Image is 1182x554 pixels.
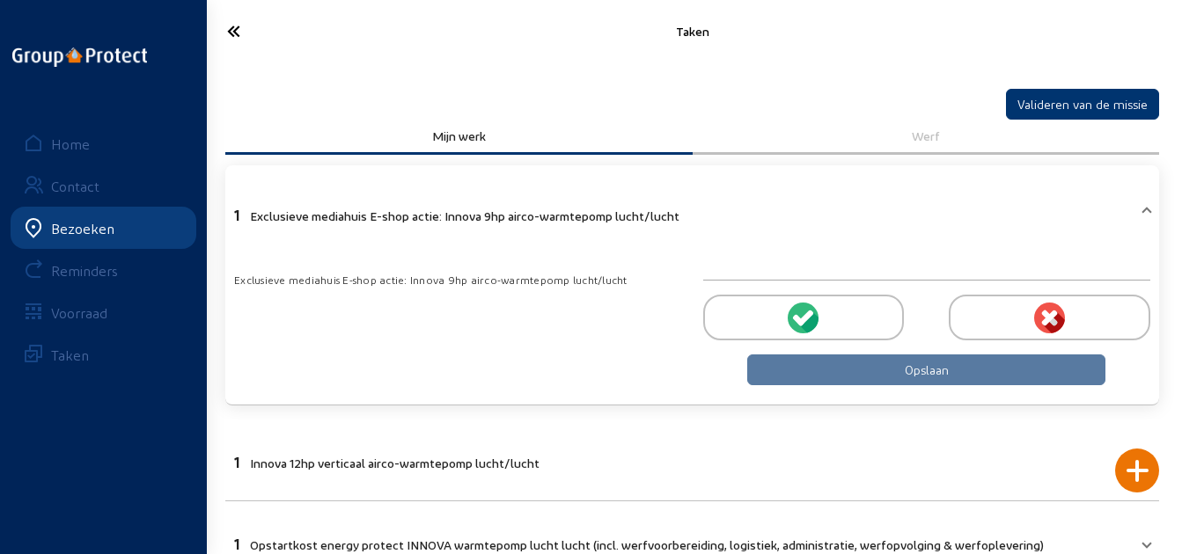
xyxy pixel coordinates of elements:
[366,24,1019,39] div: Taken
[250,456,540,470] span: Innova 12hp verticaal airco-warmtepomp lucht/lucht
[51,346,89,363] div: Taken
[51,220,114,237] div: Bezoeken
[225,176,1159,250] mat-expansion-panel-header: 1Exclusieve mediahuis E-shop actie: Innova 9hp airco-warmtepomp lucht/lucht
[250,537,1044,552] span: Opstartkost energy protect INNOVA warmtepomp lucht lucht (incl. werfvoorbereiding, logistiek, adm...
[234,454,239,470] span: 1
[705,128,1148,143] div: Werf
[51,262,118,279] div: Reminders
[1006,89,1159,120] button: Valideren van de missie
[11,122,196,164] a: Home
[51,178,99,194] div: Contact
[225,430,1159,490] mat-expansion-panel-header: 1Innova 12hp verticaal airco-warmtepomp lucht/lucht
[250,208,679,223] span: Exclusieve mediahuis E-shop actie: Innova 9hp airco-warmtepomp lucht/lucht
[11,333,196,375] a: Taken
[11,291,196,333] a: Voorraad
[225,250,1159,394] div: 1Exclusieve mediahuis E-shop actie: Innova 9hp airco-warmtepomp lucht/lucht
[11,249,196,291] a: Reminders
[11,164,196,207] a: Contact
[12,47,147,67] img: logo-oneline.png
[51,135,90,152] div: Home
[51,304,107,321] div: Voorraad
[11,207,196,249] a: Bezoeken
[234,207,239,223] span: 1
[234,271,682,288] div: Exclusieve mediahuis E-shop actie: Innova 9hp airco-warmtepomp lucht/lucht
[238,128,680,143] div: Mijn werk
[234,536,239,552] span: 1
